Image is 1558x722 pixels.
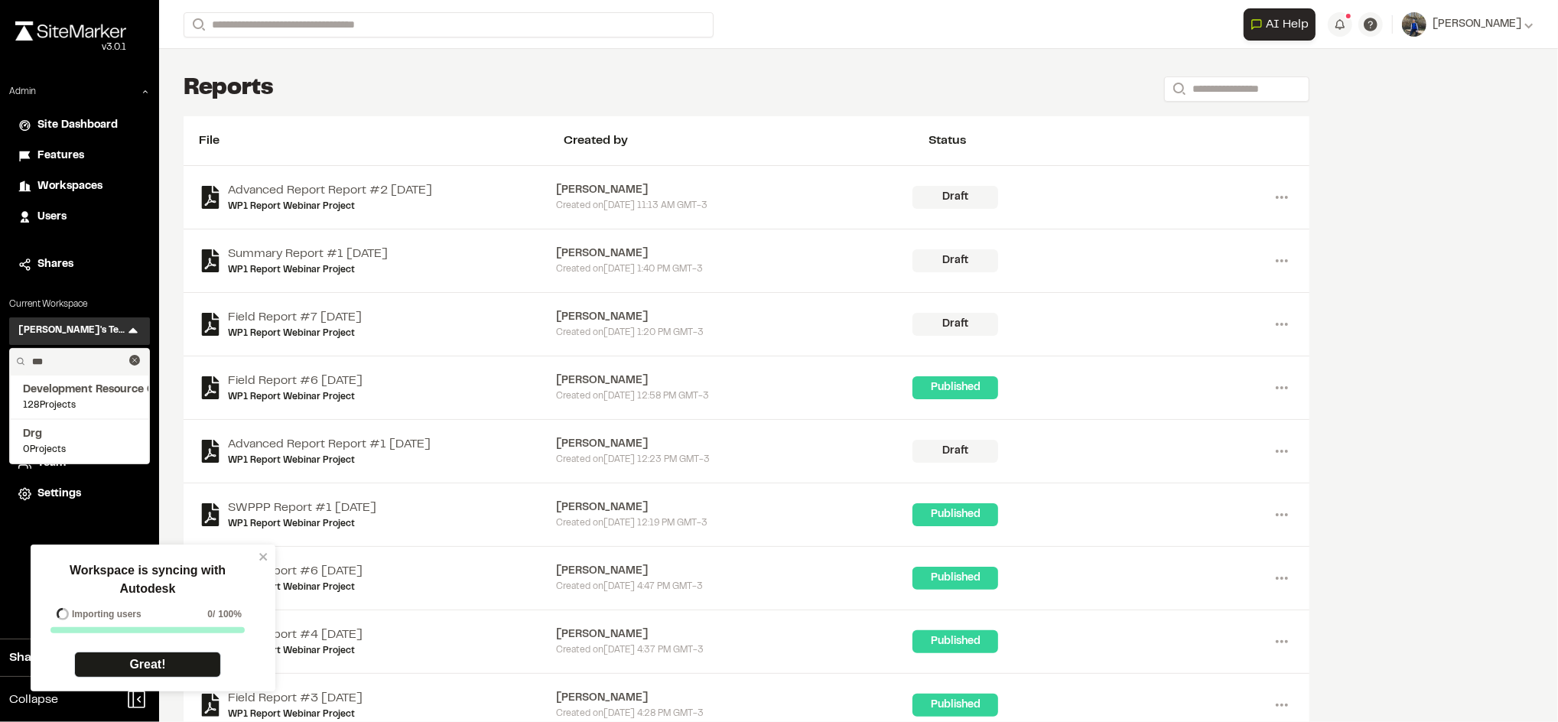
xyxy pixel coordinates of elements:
div: Created on [DATE] 1:40 PM GMT-3 [556,262,913,276]
div: [PERSON_NAME] [556,372,913,389]
div: [PERSON_NAME] [556,436,913,453]
a: Development Resource Group128Projects [23,382,136,412]
span: 100% [218,607,242,621]
div: Draft [912,186,998,209]
span: Development Resource Group [23,382,136,398]
span: Collapse [9,691,58,709]
a: WP1 Report Webinar Project [228,644,363,658]
div: Draft [912,440,998,463]
span: Features [37,148,84,164]
div: Published [912,376,998,399]
span: 0 Projects [23,443,136,457]
span: AI Help [1266,15,1309,34]
div: Oh geez...please don't... [15,41,126,54]
div: Created on [DATE] 12:23 PM GMT-3 [556,453,913,467]
a: Summary Report #1 [DATE] [228,245,388,263]
a: WP1 Report Webinar Project [228,390,363,404]
button: Search [1164,76,1192,102]
div: [PERSON_NAME] [556,182,913,199]
span: Drg [23,426,136,443]
div: Created on [DATE] 12:58 PM GMT-3 [556,389,913,403]
a: Advanced Report Report #1 [DATE] [228,435,431,454]
div: Status [929,132,1294,150]
button: Clear text [129,355,140,366]
span: Site Dashboard [37,117,118,134]
div: Created on [DATE] 4:28 PM GMT-3 [556,707,913,720]
a: Drg0Projects [23,426,136,457]
a: WP1 Report Webinar Project [228,263,388,277]
span: Users [37,209,67,226]
a: Great! [74,652,221,678]
h3: [PERSON_NAME]'s Test [18,324,125,339]
div: Published [912,503,998,526]
span: [PERSON_NAME] [1433,16,1521,33]
div: Published [912,694,998,717]
div: Created on [DATE] 1:20 PM GMT-3 [556,326,913,340]
div: [PERSON_NAME] [556,309,913,326]
p: Current Workspace [9,298,150,311]
span: 0 / [207,607,215,621]
a: Settings [18,486,141,502]
a: Shares [18,256,141,273]
a: WP1 Report Webinar Project [228,581,363,594]
div: Created on [DATE] 4:47 PM GMT-3 [556,580,913,594]
button: Open AI Assistant [1244,8,1316,41]
div: Created on [DATE] 12:19 PM GMT-3 [556,516,913,530]
span: Settings [37,486,81,502]
a: Field Report #3 [DATE] [228,689,363,707]
a: WP1 Report Webinar Project [228,517,376,531]
button: [PERSON_NAME] [1402,12,1534,37]
button: Search [184,12,211,37]
span: Share Workspace [9,649,112,667]
p: Admin [9,85,36,99]
a: Users [18,209,141,226]
p: Workspace is syncing with Autodesk [41,561,254,598]
span: Shares [37,256,73,273]
img: User [1402,12,1426,37]
a: WP1 Report Webinar Project [228,454,431,467]
a: WP1 Report Webinar Project [228,200,432,213]
div: Open AI Assistant [1244,8,1322,41]
a: WP1 Report Webinar Project [228,327,362,340]
a: Advanced Report Report #2 [DATE] [228,181,432,200]
div: [PERSON_NAME] [556,690,913,707]
a: Field Report #4 [DATE] [228,626,363,644]
a: WP1 Report Webinar Project [228,707,363,721]
div: [PERSON_NAME] [556,626,913,643]
a: Field Report #6 [DATE] [228,372,363,390]
a: Features [18,148,141,164]
img: rebrand.png [15,21,126,41]
div: Created on [DATE] 4:37 PM GMT-3 [556,643,913,657]
div: File [199,132,564,150]
a: Workspaces [18,178,141,195]
a: Field Report #7 [DATE] [228,308,362,327]
div: [PERSON_NAME] [556,246,913,262]
div: Importing users [50,607,141,621]
div: Created on [DATE] 11:13 AM GMT-3 [556,199,913,213]
span: 128 Projects [23,398,136,412]
div: Draft [912,313,998,336]
a: Field Report #6 [DATE] [228,562,363,581]
h1: Reports [184,73,274,104]
a: Site Dashboard [18,117,141,134]
div: Published [912,567,998,590]
div: Created by [564,132,929,150]
span: Workspaces [37,178,102,195]
div: Published [912,630,998,653]
button: close [259,551,269,563]
a: SWPPP Report #1 [DATE] [228,499,376,517]
div: [PERSON_NAME] [556,499,913,516]
div: Draft [912,249,998,272]
div: [PERSON_NAME] [556,563,913,580]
